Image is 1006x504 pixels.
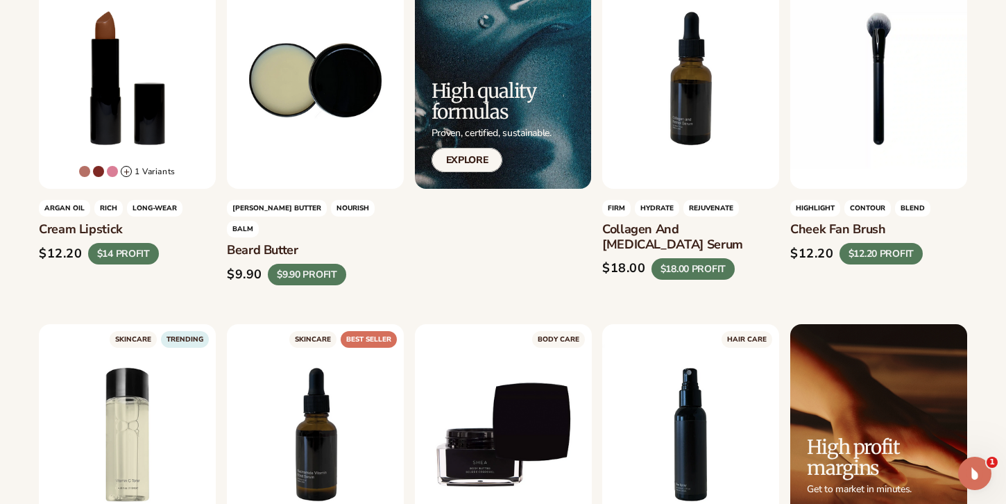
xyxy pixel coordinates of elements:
[432,148,503,172] a: Explore
[227,243,404,258] h3: Beard butter
[807,437,967,480] h2: High profit margins
[227,221,259,237] span: balm
[651,258,735,280] div: $18.00 PROFIT
[602,261,646,276] div: $18.00
[88,243,159,264] div: $14 PROFIT
[602,222,779,252] h3: Collagen and [MEDICAL_DATA] serum
[331,200,375,217] span: nourish
[683,200,739,217] span: rejuvenate
[790,246,834,262] div: $12.20
[432,127,592,140] p: Proven, certified, sustainable.
[790,222,967,237] h3: Cheek fan brush
[39,246,83,262] div: $12.20
[39,200,90,217] span: Argan oil
[987,457,998,468] span: 1
[602,200,631,217] span: firm
[268,264,346,285] div: $9.90 PROFIT
[94,200,123,217] span: rich
[895,200,930,217] span: blend
[807,483,967,496] p: Get to market in minutes.
[958,457,991,490] iframe: Intercom live chat
[127,200,182,217] span: LONG-WEAR
[227,267,262,283] div: $9.90
[432,81,592,124] h2: High quality formulas
[227,200,327,217] span: [PERSON_NAME] butter
[635,200,679,217] span: HYDRATE
[790,200,840,217] span: highlight
[39,222,216,237] h3: Cream Lipstick
[844,200,891,217] span: contour
[839,243,923,264] div: $12.20 PROFIT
